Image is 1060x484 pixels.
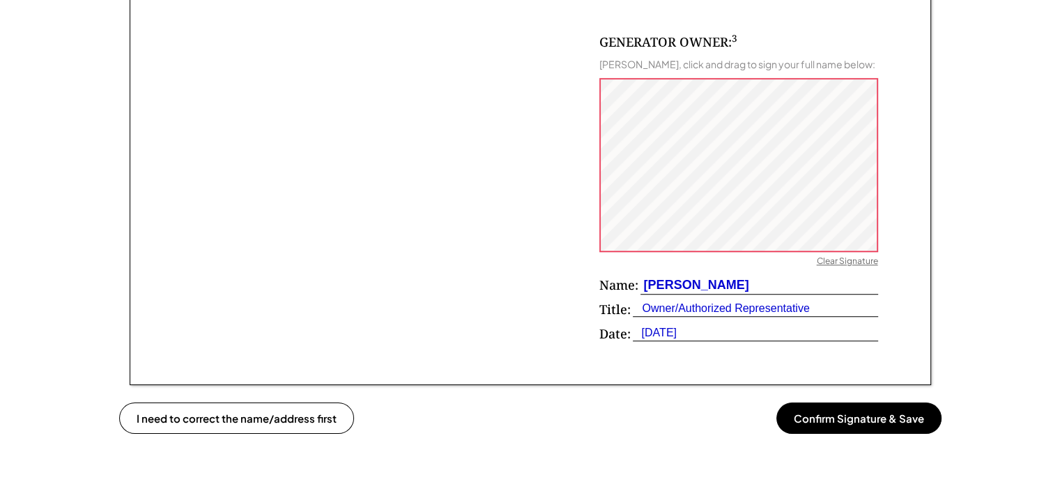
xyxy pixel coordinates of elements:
[732,32,737,45] sup: 3
[599,276,638,294] div: Name:
[640,276,749,294] div: [PERSON_NAME]
[633,301,810,316] div: Owner/Authorized Representative
[599,33,737,51] div: GENERATOR OWNER:
[817,256,878,270] div: Clear Signature
[119,403,354,434] button: I need to correct the name/address first
[599,58,875,70] div: [PERSON_NAME], click and drag to sign your full name below:
[599,301,631,318] div: Title:
[599,325,631,343] div: Date:
[776,403,942,434] button: Confirm Signature & Save
[633,325,677,341] div: [DATE]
